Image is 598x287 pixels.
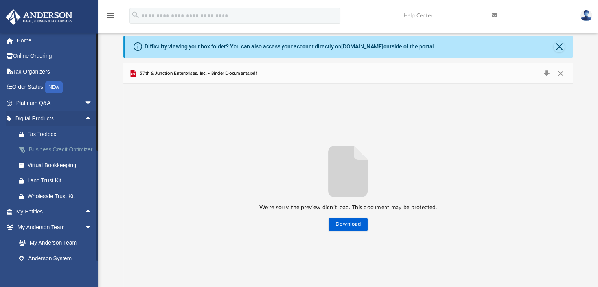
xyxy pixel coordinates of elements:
a: Business Credit Optimizer [11,142,104,158]
button: Close [554,41,565,52]
div: Preview [123,63,573,287]
a: Land Trust Kit [11,173,104,189]
a: Digital Productsarrow_drop_up [6,111,104,127]
a: Online Ordering [6,48,104,64]
a: My Anderson Teamarrow_drop_down [6,219,100,235]
span: arrow_drop_up [85,204,100,220]
button: Close [554,68,568,79]
i: search [131,11,140,19]
div: Land Trust Kit [28,176,94,186]
div: Tax Toolbox [28,129,94,139]
span: arrow_drop_down [85,219,100,235]
a: Anderson System [11,250,100,266]
a: Tax Toolbox [11,126,104,142]
a: menu [106,15,116,20]
img: Anderson Advisors Platinum Portal [4,9,75,25]
div: Business Credit Optimizer [28,145,94,155]
a: Platinum Q&Aarrow_drop_down [6,95,104,111]
a: Wholesale Trust Kit [11,188,104,204]
span: arrow_drop_up [85,111,100,127]
span: 57th & Junction Enterprises, Inc. - Binder Documents.pdf [138,70,257,77]
div: Virtual Bookkeeping [28,160,94,170]
div: NEW [45,81,63,93]
a: My Anderson Team [11,235,96,251]
span: arrow_drop_down [85,95,100,111]
img: User Pic [580,10,592,21]
div: File preview [123,84,573,287]
div: Wholesale Trust Kit [28,191,94,201]
p: We’re sorry, the preview didn’t load. This document may be protected. [123,203,573,213]
i: menu [106,11,116,20]
div: Difficulty viewing your box folder? You can also access your account directly on outside of the p... [145,42,436,51]
a: Tax Organizers [6,64,104,79]
a: My Entitiesarrow_drop_up [6,204,104,220]
a: Virtual Bookkeeping [11,157,104,173]
a: Home [6,33,104,48]
a: [DOMAIN_NAME] [341,43,383,50]
a: Order StatusNEW [6,79,104,96]
button: Download [540,68,554,79]
button: Download [329,218,368,231]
